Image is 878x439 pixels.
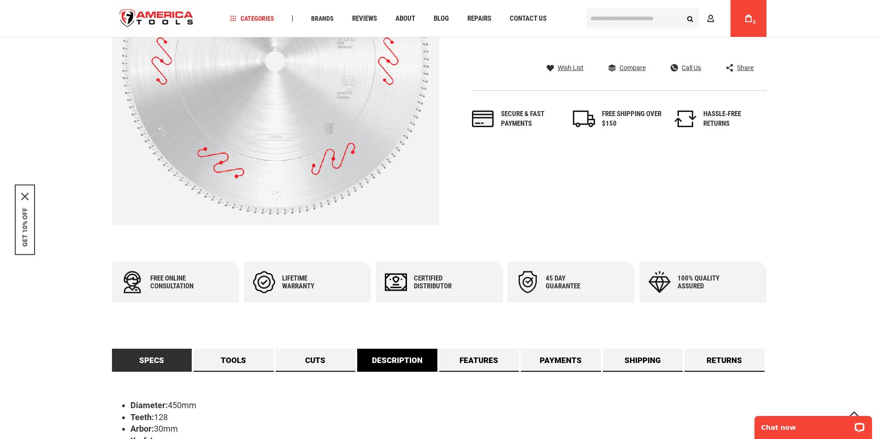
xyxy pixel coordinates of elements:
[130,400,168,410] strong: Diameter:
[348,12,381,25] a: Reviews
[463,12,495,25] a: Repairs
[678,275,733,290] div: 100% quality assured
[546,275,601,290] div: 45 day Guarantee
[682,64,701,71] span: Call Us
[307,12,338,25] a: Brands
[430,12,453,25] a: Blog
[112,1,201,36] a: store logo
[748,410,878,439] iframe: LiveChat chat widget
[130,424,154,433] strong: Arbor:
[130,423,766,435] li: 30mm
[112,1,201,36] img: America Tools
[558,64,583,71] span: Wish List
[671,64,701,72] a: Call Us
[130,399,766,411] li: 450mm
[311,15,334,22] span: Brands
[501,109,561,129] div: Secure & fast payments
[573,111,595,127] img: shipping
[472,111,494,127] img: payments
[352,15,377,22] span: Reviews
[414,275,469,290] div: Certified Distributor
[276,349,356,372] a: Cuts
[737,64,754,71] span: Share
[682,10,699,27] button: Search
[674,111,696,127] img: returns
[603,349,683,372] a: Shipping
[150,275,206,290] div: Free online consultation
[112,349,192,372] a: Specs
[547,64,583,72] a: Wish List
[230,15,274,22] span: Categories
[21,193,29,200] svg: close icon
[535,29,768,56] iframe: Secure express checkout frame
[282,275,337,290] div: Lifetime warranty
[357,349,437,372] a: Description
[130,412,154,422] strong: Teeth:
[608,64,646,72] a: Compare
[194,349,274,372] a: Tools
[521,349,601,372] a: Payments
[226,12,278,25] a: Categories
[602,109,662,129] div: FREE SHIPPING OVER $150
[703,109,763,129] div: HASSLE-FREE RETURNS
[510,15,547,22] span: Contact Us
[391,12,419,25] a: About
[21,207,29,246] button: GET 10% OFF
[130,411,766,423] li: 128
[684,349,765,372] a: Returns
[619,64,646,71] span: Compare
[439,349,519,372] a: Features
[467,15,491,22] span: Repairs
[434,15,449,22] span: Blog
[21,193,29,200] button: Close
[506,12,551,25] a: Contact Us
[395,15,415,22] span: About
[753,20,756,25] span: 0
